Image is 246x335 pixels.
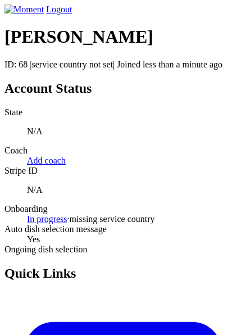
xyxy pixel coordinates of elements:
h1: [PERSON_NAME] [4,26,242,47]
a: Add coach [27,156,66,165]
a: Logout [46,4,72,14]
h2: Quick Links [4,266,242,281]
img: Moment [4,4,44,15]
a: In progress [27,214,67,224]
span: Yes [27,234,40,244]
dt: Stripe ID [4,166,242,176]
span: service country not set [32,60,113,69]
dt: State [4,107,242,117]
span: missing service country [70,214,155,224]
p: N/A [27,185,242,195]
p: N/A [27,126,242,137]
dt: Coach [4,146,242,156]
dt: Ongoing dish selection [4,245,242,255]
span: · [67,214,70,224]
dt: Auto dish selection message [4,224,242,234]
h2: Account Status [4,81,242,96]
p: ID: 68 | | Joined less than a minute ago [4,60,242,70]
dt: Onboarding [4,204,242,214]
